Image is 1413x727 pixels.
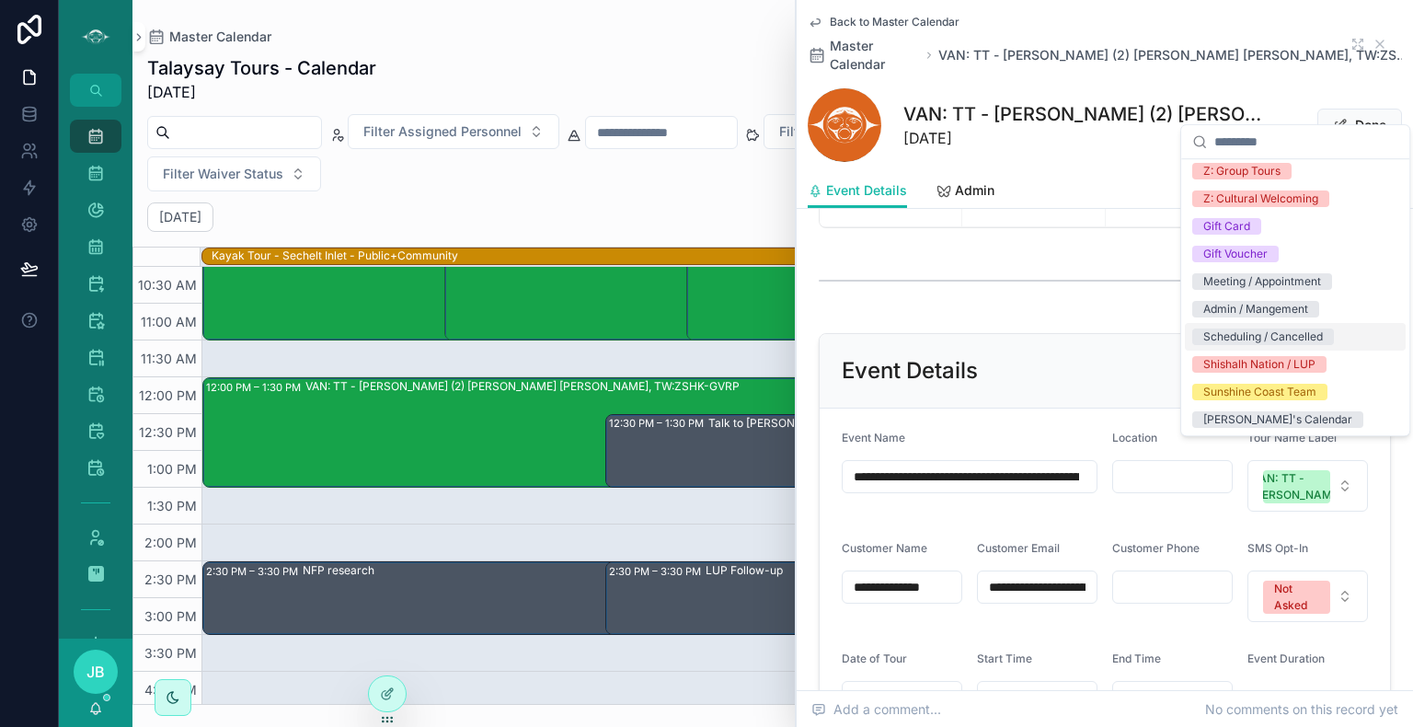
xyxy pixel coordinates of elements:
span: Tour Name Label [1247,431,1337,444]
div: LUP Follow-up [706,563,783,578]
div: VAN: TT - [PERSON_NAME] (2) [PERSON_NAME] [PERSON_NAME], TW:ZSHK-GVRP [305,379,740,394]
button: Select Button [764,114,948,149]
span: Customer Name [842,541,927,555]
div: 10:00 AM – 11:30 AMVAN: TT - [PERSON_NAME] (1) [PERSON_NAME], TW:BTJU-UHPQ [445,231,855,340]
a: Master Calendar [147,28,271,46]
span: Filter Payment Status [779,122,911,141]
div: Sunshine Coast Team [1203,384,1316,400]
div: Meeting / Appointment [1203,273,1321,290]
span: Master Calendar [169,28,271,46]
span: 1:00 PM [143,461,201,477]
a: Back to Master Calendar [808,15,959,29]
h2: [DATE] [159,208,201,226]
div: 10:00 AM – 11:30 AMWHI: TT - Whistler (1) [PERSON_NAME], TW:UTYE-MDIM [687,231,1097,340]
button: Select Button [348,114,559,149]
span: 12:00 PM [134,387,201,403]
span: 2:00 PM [140,535,201,550]
span: Date of Tour [842,652,907,665]
span: 10:30 AM [133,277,201,293]
span: Location [1112,431,1157,444]
div: Scheduling / Cancelled [1203,329,1323,345]
img: App logo [81,22,110,52]
div: 12:30 PM – 1:30 PMTalk to [PERSON_NAME]'s Cry [606,415,1290,487]
div: 2:30 PM – 3:30 PM [206,562,303,581]
h1: VAN: TT - [PERSON_NAME] (2) [PERSON_NAME] [PERSON_NAME], TW:ZSHK-GVRP [903,101,1264,127]
span: No comments on this record yet [1205,700,1398,719]
span: Event Name [842,431,905,444]
span: 3:30 PM [140,645,201,661]
span: Filter Assigned Personnel [363,122,522,141]
span: 3:00 PM [140,608,201,624]
span: Master Calendar [830,37,920,74]
div: Kayak Tour - Sechelt Inlet - Public+Community [212,248,458,263]
span: SMS Opt-In [1247,541,1308,555]
span: Customer Email [977,541,1060,555]
span: 11:00 AM [136,314,201,329]
div: 12:00 PM – 1:30 PM [206,378,305,397]
div: Talk to [PERSON_NAME]'s Cry [708,416,867,431]
div: VAN: TT - [PERSON_NAME] [1251,470,1342,503]
div: Admin / Mangement [1203,301,1308,317]
span: Filter Waiver Status [163,165,283,183]
div: 12:30 PM – 1:30 PM [609,414,708,433]
button: Select Button [147,156,321,191]
div: Z: Cultural Welcoming [1203,190,1318,207]
div: scrollable content [59,107,132,639]
button: Select Button [1247,460,1368,512]
span: Back to Master Calendar [830,15,959,29]
span: Add a comment... [811,700,941,719]
span: [DATE] [903,127,1264,149]
div: Z: Group Tours [1203,163,1281,179]
a: Event Details [808,174,907,209]
span: 90 [1247,687,1368,705]
div: Gift Voucher [1203,246,1268,262]
div: 12:00 PM – 1:30 PMVAN: TT - [PERSON_NAME] (2) [PERSON_NAME] [PERSON_NAME], TW:ZSHK-GVRP [203,378,887,487]
div: [PERSON_NAME]'s Calendar [1203,411,1352,428]
div: Suggestions [1181,159,1409,435]
div: 2:30 PM – 3:30 PM [609,562,706,581]
span: JB [86,661,105,683]
span: Event Duration [1247,652,1325,665]
div: Gift Card [1203,218,1250,235]
h1: Talaysay Tours - Calendar [147,55,376,81]
span: 2:30 PM [140,571,201,587]
span: [DATE] [147,81,376,103]
span: 1:30 PM [143,498,201,514]
div: Not Asked [1274,581,1319,614]
span: 4:00 PM [140,682,201,698]
a: Admin [936,174,994,211]
span: 12:30 PM [134,424,201,440]
h2: Event Details [842,356,978,386]
span: Start Time [977,652,1032,665]
button: Done [1317,109,1402,142]
div: 2:30 PM – 3:30 PMNFP research [203,562,887,634]
div: Kayak Tour - Sechelt Inlet - Public+Community [212,248,458,264]
span: Event Details [826,181,907,200]
a: Master Calendar [808,37,920,74]
span: Customer Phone [1112,541,1200,555]
div: 2:30 PM – 3:30 PMLUP Follow-up [606,562,1290,634]
span: End Time [1112,652,1161,665]
span: 11:30 AM [136,351,201,366]
div: 10:00 AM – 11:30 AMVAN: TT - [PERSON_NAME] (1) [PERSON_NAME], TW:NYQQ-SKPW [203,231,613,340]
div: NFP research [303,563,374,578]
button: Select Button [1247,571,1368,622]
span: Admin [955,181,994,200]
div: Shishalh Nation / LUP [1203,356,1315,373]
